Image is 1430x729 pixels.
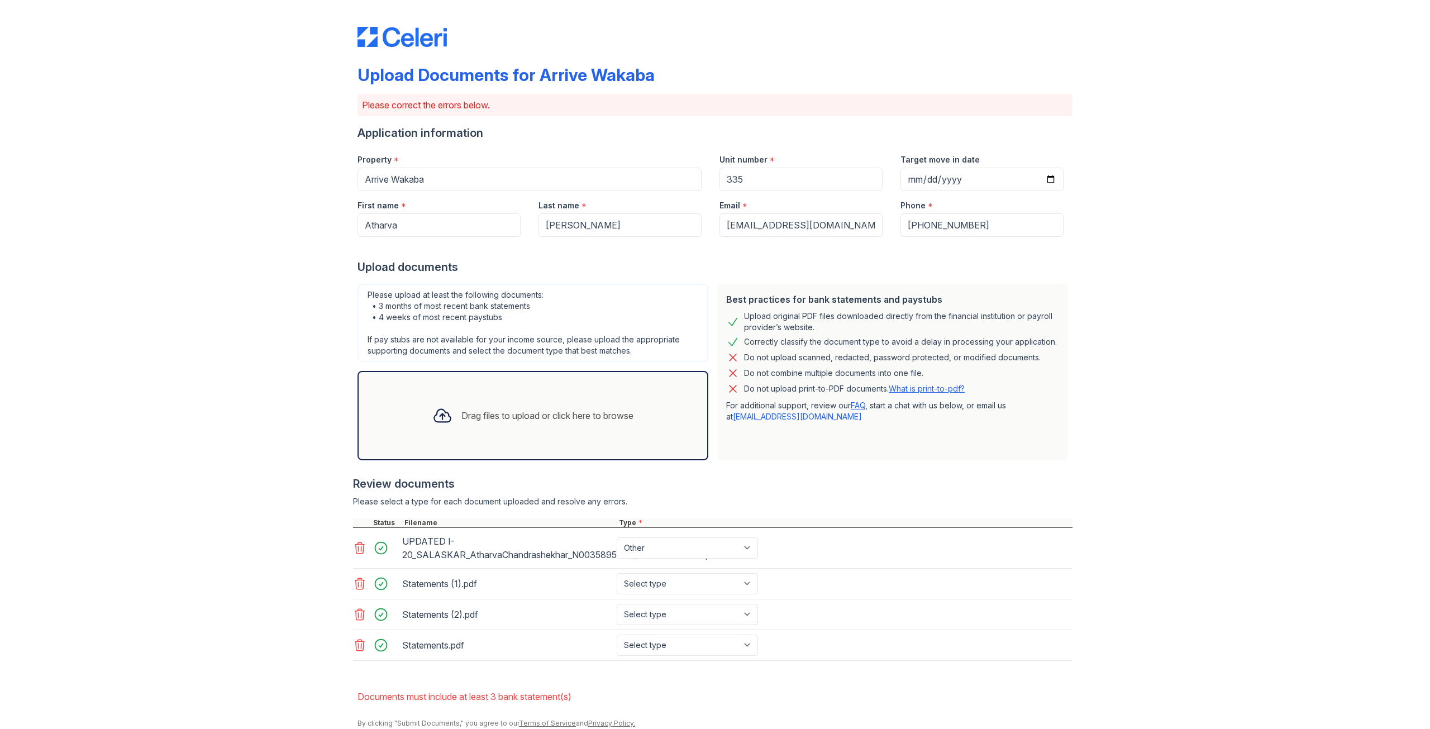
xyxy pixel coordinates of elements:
[357,685,1072,708] li: Documents must include at least 3 bank statement(s)
[726,400,1059,422] p: For additional support, review our , start a chat with us below, or email us at
[357,154,392,165] label: Property
[744,366,923,380] div: Do not combine multiple documents into one file.
[617,518,1072,527] div: Type
[357,200,399,211] label: First name
[744,383,965,394] p: Do not upload print-to-PDF documents.
[538,200,579,211] label: Last name
[402,518,617,527] div: Filename
[402,532,612,564] div: UPDATED I-20_SALASKAR_AtharvaChandrashekhar_N0035895345_1719878237710.pdf
[357,125,1072,141] div: Application information
[402,606,612,623] div: Statements (2).pdf
[744,351,1041,364] div: Do not upload scanned, redacted, password protected, or modified documents.
[362,98,1068,112] p: Please correct the errors below.
[402,575,612,593] div: Statements (1).pdf
[402,636,612,654] div: Statements.pdf
[353,476,1072,492] div: Review documents
[900,200,926,211] label: Phone
[357,27,447,47] img: CE_Logo_Blue-a8612792a0a2168367f1c8372b55b34899dd931a85d93a1a3d3e32e68fde9ad4.png
[726,293,1059,306] div: Best practices for bank statements and paystubs
[357,284,708,362] div: Please upload at least the following documents: • 3 months of most recent bank statements • 4 wee...
[588,719,635,727] a: Privacy Policy.
[900,154,980,165] label: Target move in date
[357,65,655,85] div: Upload Documents for Arrive Wakaba
[889,384,965,393] a: What is print-to-pdf?
[371,518,402,527] div: Status
[744,311,1059,333] div: Upload original PDF files downloaded directly from the financial institution or payroll provider’...
[357,719,1072,728] div: By clicking "Submit Documents," you agree to our and
[744,335,1057,349] div: Correctly classify the document type to avoid a delay in processing your application.
[851,401,865,410] a: FAQ
[353,496,1072,507] div: Please select a type for each document uploaded and resolve any errors.
[733,412,862,421] a: [EMAIL_ADDRESS][DOMAIN_NAME]
[357,259,1072,275] div: Upload documents
[719,154,768,165] label: Unit number
[719,200,740,211] label: Email
[461,409,633,422] div: Drag files to upload or click here to browse
[519,719,576,727] a: Terms of Service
